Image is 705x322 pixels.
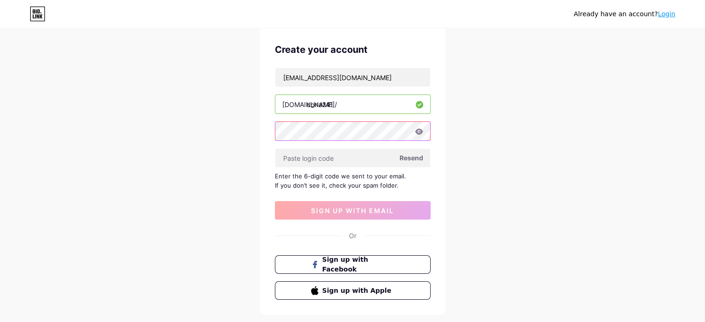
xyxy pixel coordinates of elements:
[275,95,430,114] input: username
[275,68,430,87] input: Email
[400,153,423,163] span: Resend
[275,255,431,274] button: Sign up with Facebook
[658,10,675,18] a: Login
[311,207,394,215] span: sign up with email
[275,149,430,167] input: Paste login code
[275,171,431,190] div: Enter the 6-digit code we sent to your email. If you don’t see it, check your spam folder.
[282,100,337,109] div: [DOMAIN_NAME]/
[275,201,431,220] button: sign up with email
[349,231,356,240] div: Or
[574,9,675,19] div: Already have an account?
[275,281,431,300] button: Sign up with Apple
[322,255,394,274] span: Sign up with Facebook
[322,286,394,296] span: Sign up with Apple
[275,43,431,57] div: Create your account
